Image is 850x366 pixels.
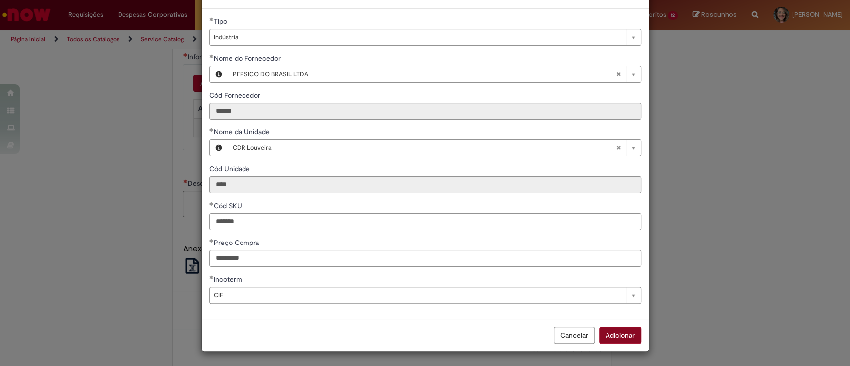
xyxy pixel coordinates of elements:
[209,91,262,100] span: Somente leitura - Cód Fornecedor
[209,250,641,267] input: Preço Compra
[611,66,626,82] abbr: Limpar campo Nome do Fornecedor
[214,275,244,284] span: Incoterm
[209,164,252,173] span: Somente leitura - Cód Unidade
[210,66,228,82] button: Nome do Fornecedor, Visualizar este registro PEPSICO DO BRASIL LTDA
[214,29,621,45] span: Indústria
[214,287,621,303] span: CIF
[209,239,214,243] span: Obrigatório Preenchido
[214,238,261,247] span: Preço Compra
[214,201,244,210] span: Cód SKU
[210,140,228,156] button: Nome da Unidade, Visualizar este registro CDR Louveira
[209,202,214,206] span: Obrigatório Preenchido
[214,17,229,26] span: Tipo
[599,327,641,344] button: Adicionar
[209,176,641,193] input: Cód Unidade
[209,128,214,132] span: Obrigatório Preenchido
[214,127,272,136] span: Necessários - Nome da Unidade
[209,213,641,230] input: Cód SKU
[214,54,283,63] span: Necessários - Nome do Fornecedor
[209,275,214,279] span: Obrigatório Preenchido
[209,17,214,21] span: Obrigatório Preenchido
[233,66,616,82] span: PEPSICO DO BRASIL LTDA
[209,54,214,58] span: Obrigatório Preenchido
[611,140,626,156] abbr: Limpar campo Nome da Unidade
[554,327,595,344] button: Cancelar
[228,140,641,156] a: CDR LouveiraLimpar campo Nome da Unidade
[228,66,641,82] a: PEPSICO DO BRASIL LTDALimpar campo Nome do Fornecedor
[209,103,641,120] input: Cód Fornecedor
[233,140,616,156] span: CDR Louveira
